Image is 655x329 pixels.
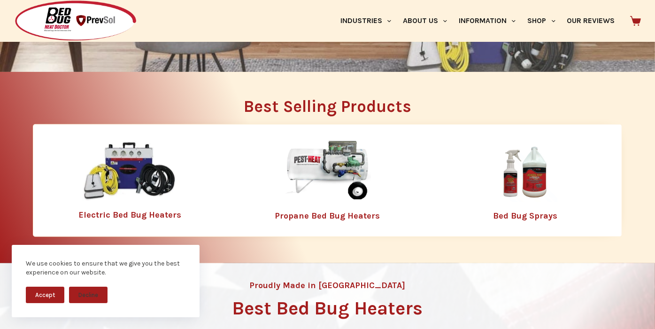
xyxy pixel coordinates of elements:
a: Propane Bed Bug Heaters [275,211,380,221]
h2: Best Selling Products [33,98,623,115]
button: Accept [26,287,64,303]
h1: Best Bed Bug Heaters [232,299,423,318]
h4: Proudly Made in [GEOGRAPHIC_DATA] [250,281,406,290]
a: Electric Bed Bug Heaters [78,210,181,220]
button: Decline [69,287,108,303]
button: Open LiveChat chat widget [8,4,36,32]
a: Bed Bug Sprays [493,211,557,221]
div: We use cookies to ensure that we give you the best experience on our website. [26,259,185,277]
